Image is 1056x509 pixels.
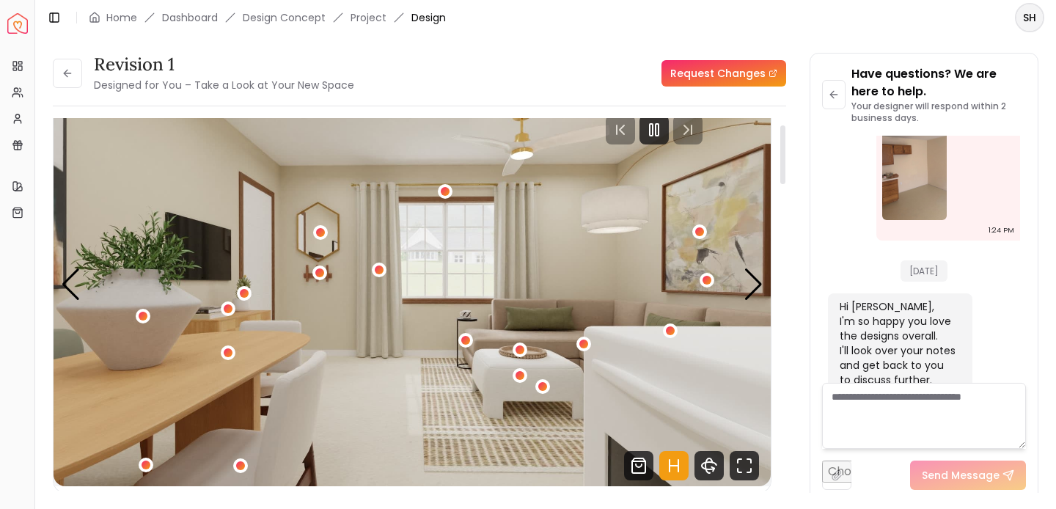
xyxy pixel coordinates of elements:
[351,10,386,25] a: Project
[645,121,663,139] svg: Pause
[882,110,947,220] img: Chat Image
[162,10,218,25] a: Dashboard
[61,268,81,301] div: Previous slide
[694,451,724,480] svg: 360 View
[661,60,786,87] a: Request Changes
[94,78,354,92] small: Designed for You – Take a Look at Your New Space
[989,223,1014,238] div: 1:24 PM
[54,83,771,486] img: Design Render 1
[851,65,1026,100] p: Have questions? We are here to help.
[54,83,771,486] div: Carousel
[106,10,137,25] a: Home
[744,268,763,301] div: Next slide
[1015,3,1044,32] button: SH
[901,260,947,282] span: [DATE]
[730,451,759,480] svg: Fullscreen
[411,10,446,25] span: Design
[89,10,446,25] nav: breadcrumb
[7,13,28,34] a: Spacejoy
[840,299,958,402] div: Hi [PERSON_NAME], I'm so happy you love the designs overall. I'll look over your notes and get ba...
[624,451,653,480] svg: Shop Products from this design
[7,13,28,34] img: Spacejoy Logo
[851,100,1026,124] p: Your designer will respond within 2 business days.
[1016,4,1043,31] span: SH
[243,10,326,25] li: Design Concept
[94,53,354,76] h3: Revision 1
[54,83,771,486] div: 1 / 5
[659,451,689,480] svg: Hotspots Toggle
